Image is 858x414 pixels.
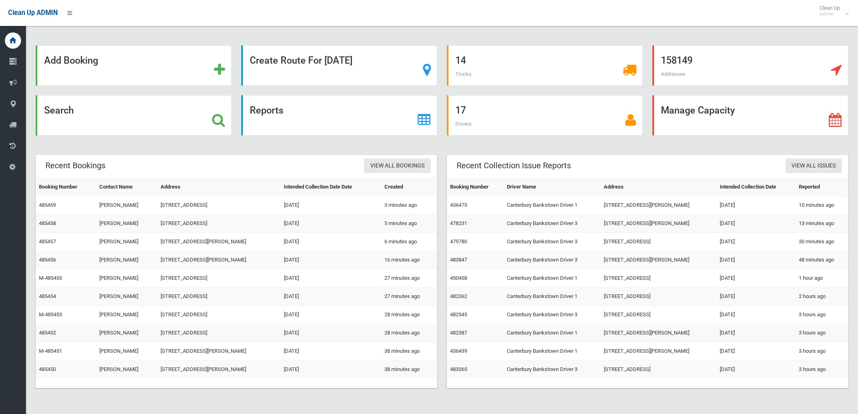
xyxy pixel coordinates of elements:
[504,178,601,196] th: Driver Name
[716,233,796,251] td: [DATE]
[661,55,693,66] strong: 158149
[450,330,467,336] a: 482387
[36,95,232,135] a: Search
[39,330,56,336] a: 485452
[39,275,62,281] a: M-485455
[661,71,686,77] span: Addresses
[796,342,848,360] td: 3 hours ago
[716,215,796,233] td: [DATE]
[157,306,281,324] td: [STREET_ADDRESS]
[39,257,56,263] a: 485456
[601,215,716,233] td: [STREET_ADDRESS][PERSON_NAME]
[44,55,98,66] strong: Add Booking
[716,360,796,379] td: [DATE]
[450,366,467,372] a: 483365
[96,251,157,269] td: [PERSON_NAME]
[455,71,472,77] span: Trucks
[281,306,381,324] td: [DATE]
[96,342,157,360] td: [PERSON_NAME]
[601,269,716,287] td: [STREET_ADDRESS]
[815,5,848,17] span: Clean Up
[157,251,281,269] td: [STREET_ADDRESS][PERSON_NAME]
[381,251,437,269] td: 16 minutes ago
[504,287,601,306] td: Canterbury Bankstown Driver 1
[96,196,157,215] td: [PERSON_NAME]
[157,287,281,306] td: [STREET_ADDRESS]
[652,95,848,135] a: Manage Capacity
[381,324,437,342] td: 28 minutes ago
[281,360,381,379] td: [DATE]
[96,306,157,324] td: [PERSON_NAME]
[504,324,601,342] td: Canterbury Bankstown Driver 1
[39,348,62,354] a: M-485451
[601,324,716,342] td: [STREET_ADDRESS][PERSON_NAME]
[39,293,56,299] a: 485454
[281,287,381,306] td: [DATE]
[601,287,716,306] td: [STREET_ADDRESS]
[716,196,796,215] td: [DATE]
[504,215,601,233] td: Canterbury Bankstown Driver 3
[455,105,466,116] strong: 17
[504,342,601,360] td: Canterbury Bankstown Driver 1
[796,269,848,287] td: 1 hour ago
[504,233,601,251] td: Canterbury Bankstown Driver 3
[716,269,796,287] td: [DATE]
[39,220,56,226] a: 485458
[381,287,437,306] td: 27 minutes ago
[716,178,796,196] th: Intended Collection Date
[39,202,56,208] a: 485459
[601,360,716,379] td: [STREET_ADDRESS]
[157,269,281,287] td: [STREET_ADDRESS]
[96,215,157,233] td: [PERSON_NAME]
[504,360,601,379] td: Canterbury Bankstown Driver 3
[450,275,467,281] a: 450458
[601,233,716,251] td: [STREET_ADDRESS]
[601,306,716,324] td: [STREET_ADDRESS]
[796,233,848,251] td: 30 minutes ago
[157,342,281,360] td: [STREET_ADDRESS][PERSON_NAME]
[381,342,437,360] td: 38 minutes ago
[450,257,467,263] a: 483847
[281,324,381,342] td: [DATE]
[157,233,281,251] td: [STREET_ADDRESS][PERSON_NAME]
[716,324,796,342] td: [DATE]
[447,95,643,135] a: 17 Drivers
[36,45,232,86] a: Add Booking
[601,196,716,215] td: [STREET_ADDRESS][PERSON_NAME]
[716,342,796,360] td: [DATE]
[450,348,467,354] a: 436439
[96,178,157,196] th: Contact Name
[601,178,716,196] th: Address
[96,360,157,379] td: [PERSON_NAME]
[716,251,796,269] td: [DATE]
[652,45,848,86] a: 158149 Addresses
[450,220,467,226] a: 478231
[381,269,437,287] td: 27 minutes ago
[796,178,848,196] th: Reported
[447,45,643,86] a: 14 Trucks
[157,178,281,196] th: Address
[381,196,437,215] td: 3 minutes ago
[796,287,848,306] td: 2 hours ago
[796,196,848,215] td: 10 minutes ago
[8,9,58,17] span: Clean Up ADMIN
[281,269,381,287] td: [DATE]
[36,158,115,174] header: Recent Bookings
[96,233,157,251] td: [PERSON_NAME]
[716,306,796,324] td: [DATE]
[39,238,56,245] a: 485457
[455,121,472,127] span: Drivers
[281,215,381,233] td: [DATE]
[381,360,437,379] td: 38 minutes ago
[796,251,848,269] td: 48 minutes ago
[796,360,848,379] td: 3 hours ago
[661,105,735,116] strong: Manage Capacity
[504,269,601,287] td: Canterbury Bankstown Driver 1
[39,366,56,372] a: 485450
[504,251,601,269] td: Canterbury Bankstown Driver 3
[450,238,467,245] a: 479780
[450,202,467,208] a: 436473
[241,95,437,135] a: Reports
[250,105,283,116] strong: Reports
[281,233,381,251] td: [DATE]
